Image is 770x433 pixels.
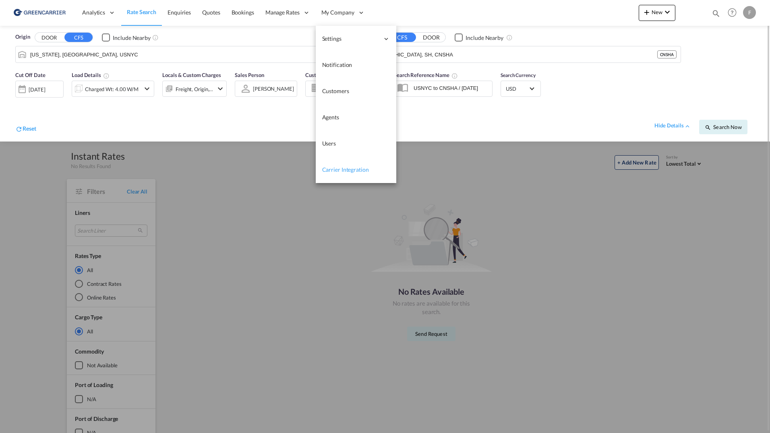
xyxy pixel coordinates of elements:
span: Locals & Custom Charges [162,72,221,78]
md-icon: Chargeable Weight [103,73,110,79]
span: Users [322,140,336,147]
span: Customer Details [305,72,346,78]
span: New [642,9,672,15]
div: Charged Wt: 4.00 W/M [85,83,139,95]
span: Manage Rates [265,8,300,17]
md-icon: icon-magnify [712,9,720,18]
md-icon: Unchecked: Ignores neighbouring ports when fetching rates.Checked : Includes neighbouring ports w... [152,34,159,41]
md-select: Select Currency: $ USDUnited States Dollar [505,83,536,94]
div: F [743,6,756,19]
div: Settings [316,26,396,52]
md-icon: icon-chevron-down [662,7,672,17]
input: Search Reference Name [410,82,492,94]
md-icon: icon-chevron-up [684,123,691,130]
div: hide detailsicon-chevron-up [654,122,691,130]
span: USD [506,85,528,92]
md-icon: icon-chevron-down [142,84,152,94]
div: [DATE] [29,86,45,93]
a: Carrier Integration [316,157,396,183]
md-icon: icon-chevron-down [215,84,225,94]
span: Enquiries [168,9,191,16]
div: Charged Wt: 4.00 W/Micon-chevron-down [72,81,154,97]
input: Search by Port [367,48,657,60]
img: b0b18ec08afe11efb1d4932555f5f09d.png [12,4,66,22]
md-input-container: New York, NY, USNYC [16,46,344,62]
div: [PERSON_NAME] [253,85,294,92]
span: Quotes [202,9,220,16]
md-checkbox: Checkbox No Ink [455,33,503,42]
span: Sales Person [235,72,264,78]
md-icon: icon-refresh [15,125,23,133]
span: Origin [15,33,30,41]
span: Settings [322,35,379,43]
button: icon-plus 400-fgNewicon-chevron-down [639,5,675,21]
button: icon-magnifySearch Now [699,120,747,134]
md-datepicker: Select [15,96,21,107]
md-input-container: Shanghai, SH, CNSHA [353,46,681,62]
div: CNSHA [657,50,677,58]
md-icon: icon-magnify [705,124,711,131]
div: icon-magnify [712,9,720,21]
div: icon-refreshReset [15,125,36,134]
span: icon-magnifySearch Now [705,124,741,130]
button: CFS [64,33,93,42]
span: Load Details [72,72,110,78]
div: Include Nearby [113,34,151,42]
span: Customers [322,87,349,94]
span: Rate Search [127,8,156,15]
span: Notification [322,61,352,68]
div: Help [725,6,743,20]
div: [DATE] [15,81,64,98]
span: Agents [322,114,339,121]
div: Freight Origin Destination [176,83,213,95]
span: Carrier Integration [322,166,369,173]
span: Help [725,6,739,19]
button: CFS [388,33,416,42]
md-icon: icon-plus 400-fg [642,7,652,17]
md-checkbox: Checkbox No Ink [102,33,151,42]
div: Freight Origin Destinationicon-chevron-down [162,81,227,97]
span: Search Currency [501,72,536,78]
md-icon: Unchecked: Ignores neighbouring ports when fetching rates.Checked : Includes neighbouring ports w... [506,34,513,41]
span: Search Reference Name [394,72,458,78]
md-select: Sales Person: Filip Pehrsson [252,83,295,94]
a: Agents [316,104,396,131]
button: DOOR [35,33,63,42]
button: DOOR [417,33,445,42]
input: Search by Port [30,48,321,60]
span: My Company [321,8,354,17]
span: Bookings [232,9,254,16]
md-icon: Your search will be saved by the below given name [451,73,458,79]
span: Cut Off Date [15,72,46,78]
div: Include Nearby [466,34,503,42]
a: Users [316,131,396,157]
a: Notification [316,52,396,78]
a: Customers [316,78,396,104]
span: Reset [23,125,36,132]
span: Analytics [82,8,105,17]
